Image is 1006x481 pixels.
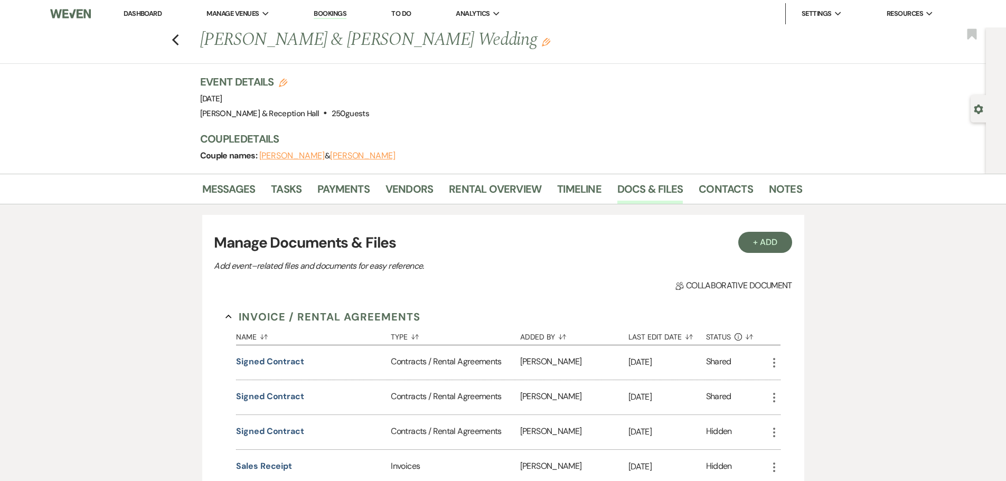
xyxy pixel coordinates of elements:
button: [PERSON_NAME] [259,152,325,160]
div: Contracts / Rental Agreements [391,415,520,449]
a: Vendors [386,181,433,204]
div: [PERSON_NAME] [520,380,628,414]
button: Invoice / Rental Agreements [225,309,420,325]
img: Weven Logo [50,3,90,25]
a: Messages [202,181,256,204]
button: [PERSON_NAME] [330,152,396,160]
span: & [259,150,396,161]
button: Signed Contract [236,390,304,403]
span: Collaborative document [675,279,792,292]
a: Docs & Files [617,181,683,204]
p: [DATE] [628,355,706,369]
h3: Event Details [200,74,369,89]
p: [DATE] [628,425,706,439]
button: Sales Receipt [236,460,292,473]
a: Payments [317,181,370,204]
p: [DATE] [628,390,706,404]
span: [DATE] [200,93,222,104]
p: Add event–related files and documents for easy reference. [214,259,584,273]
button: Signed Contract [236,425,304,438]
span: 250 guests [332,108,369,119]
span: [PERSON_NAME] & Reception Hall [200,108,319,119]
a: Dashboard [124,9,162,18]
div: Contracts / Rental Agreements [391,345,520,380]
button: Signed Contract [236,355,304,368]
h1: [PERSON_NAME] & [PERSON_NAME] Wedding [200,27,673,53]
a: Notes [769,181,802,204]
button: Open lead details [974,103,983,114]
button: Name [236,325,391,345]
button: Last Edit Date [628,325,706,345]
span: Settings [802,8,832,19]
button: Edit [542,37,550,46]
div: Hidden [706,460,732,474]
div: Shared [706,355,731,370]
div: [PERSON_NAME] [520,345,628,380]
div: Hidden [706,425,732,439]
a: Timeline [557,181,601,204]
button: Type [391,325,520,345]
span: Couple names: [200,150,259,161]
span: Analytics [456,8,490,19]
a: Rental Overview [449,181,541,204]
span: Status [706,333,731,341]
button: + Add [738,232,792,253]
a: Bookings [314,9,346,19]
a: To Do [391,9,411,18]
div: Contracts / Rental Agreements [391,380,520,414]
a: Tasks [271,181,302,204]
h3: Manage Documents & Files [214,232,792,254]
div: Shared [706,390,731,404]
p: [DATE] [628,460,706,474]
span: Manage Venues [206,8,259,19]
button: Added By [520,325,628,345]
button: Status [706,325,768,345]
span: Resources [887,8,923,19]
div: [PERSON_NAME] [520,415,628,449]
h3: Couple Details [200,131,792,146]
a: Contacts [699,181,753,204]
